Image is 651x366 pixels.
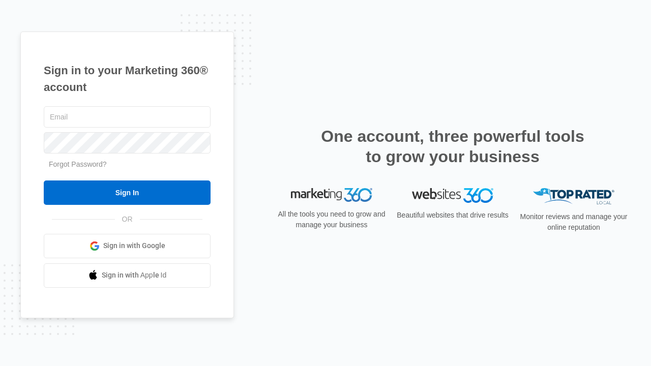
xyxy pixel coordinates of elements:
[396,210,510,221] p: Beautiful websites that drive results
[318,126,587,167] h2: One account, three powerful tools to grow your business
[44,263,211,288] a: Sign in with Apple Id
[44,106,211,128] input: Email
[44,62,211,96] h1: Sign in to your Marketing 360® account
[103,240,165,251] span: Sign in with Google
[115,214,140,225] span: OR
[291,188,372,202] img: Marketing 360
[44,180,211,205] input: Sign In
[275,209,389,230] p: All the tools you need to grow and manage your business
[102,270,167,281] span: Sign in with Apple Id
[44,234,211,258] a: Sign in with Google
[412,188,493,203] img: Websites 360
[517,211,631,233] p: Monitor reviews and manage your online reputation
[533,188,614,205] img: Top Rated Local
[49,160,107,168] a: Forgot Password?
